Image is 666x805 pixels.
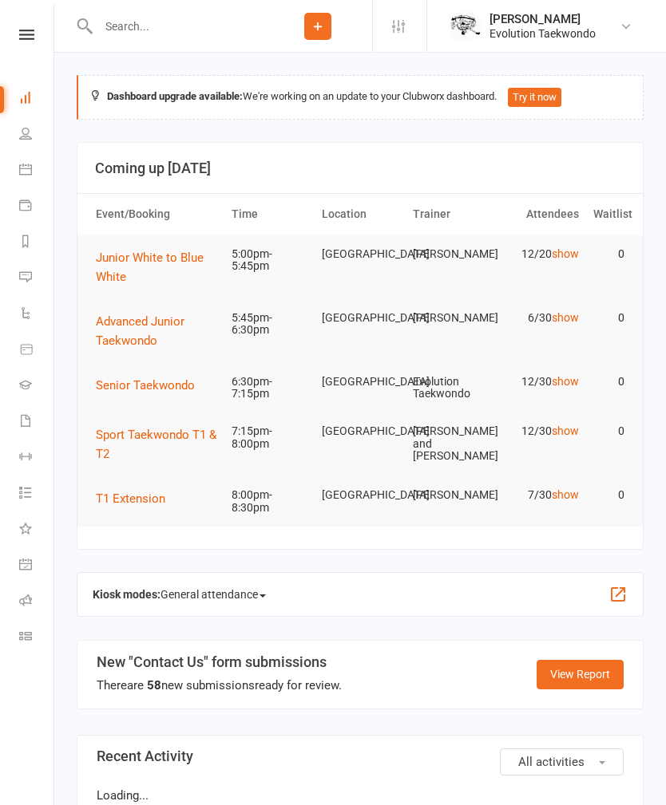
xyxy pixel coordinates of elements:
h3: Recent Activity [97,748,624,764]
td: 5:00pm-5:45pm [224,235,315,286]
td: [PERSON_NAME] [406,476,496,514]
a: show [552,424,579,437]
td: 6/30 [496,299,586,337]
span: Advanced Junior Taekwondo [96,314,184,348]
p: Loading... [97,786,624,805]
button: Junior White to Blue White [96,248,217,286]
td: 12/30 [496,412,586,450]
a: Dashboard [19,81,55,117]
td: 12/20 [496,235,586,273]
td: [GEOGRAPHIC_DATA] [315,235,405,273]
div: We're working on an update to your Clubworx dashboard. [77,75,644,120]
span: Senior Taekwondo [96,378,195,393]
a: show [552,311,579,324]
td: 0 [586,363,632,401]
a: People [19,117,55,153]
button: Sport Taekwondo T1 & T2 [96,425,217,464]
button: T1 Extension [96,489,176,508]
a: Payments [19,189,55,225]
th: Event/Booking [89,194,224,235]
input: Search... [93,15,264,37]
span: All activities [518,755,585,769]
a: show [552,488,579,501]
a: Class kiosk mode [19,620,55,656]
a: Reports [19,225,55,261]
a: Roll call kiosk mode [19,584,55,620]
td: [GEOGRAPHIC_DATA] [315,299,405,337]
th: Attendees [496,194,586,235]
div: There are new submissions ready for review. [97,676,342,695]
th: Waitlist [586,194,632,235]
td: 0 [586,235,632,273]
td: 0 [586,299,632,337]
th: Trainer [406,194,496,235]
a: show [552,247,579,260]
a: What's New [19,512,55,548]
button: Advanced Junior Taekwondo [96,312,217,350]
td: 5:45pm-6:30pm [224,299,315,349]
div: [PERSON_NAME] [490,12,596,26]
td: [GEOGRAPHIC_DATA] [315,412,405,450]
a: Product Sales [19,333,55,369]
span: Junior White to Blue White [96,251,204,284]
button: All activities [500,748,624,775]
td: [GEOGRAPHIC_DATA] [315,363,405,401]
strong: Dashboard upgrade available: [107,90,243,102]
h3: New "Contact Us" form submissions [97,654,342,670]
td: Evolution Taekwondo [406,363,496,413]
td: [PERSON_NAME] and [PERSON_NAME] [406,412,496,475]
td: 8:00pm-8:30pm [224,476,315,527]
button: Try it now [508,88,561,107]
div: Evolution Taekwondo [490,26,596,41]
a: View Report [537,660,624,689]
a: General attendance kiosk mode [19,548,55,584]
td: 12/30 [496,363,586,401]
span: T1 Extension [96,491,165,506]
a: Calendar [19,153,55,189]
td: 0 [586,412,632,450]
strong: Kiosk modes: [93,588,161,601]
span: General attendance [161,582,266,607]
span: Sport Taekwondo T1 & T2 [96,428,216,461]
td: [GEOGRAPHIC_DATA] [315,476,405,514]
button: Senior Taekwondo [96,376,206,395]
td: 6:30pm-7:15pm [224,363,315,413]
img: thumb_image1604702925.png [450,10,482,42]
th: Location [315,194,405,235]
td: 0 [586,476,632,514]
th: Time [224,194,315,235]
td: [PERSON_NAME] [406,299,496,337]
a: show [552,375,579,388]
td: [PERSON_NAME] [406,235,496,273]
td: 7:15pm-8:00pm [224,412,315,463]
td: 7/30 [496,476,586,514]
h3: Coming up [DATE] [95,160,625,176]
strong: 58 [147,678,161,693]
